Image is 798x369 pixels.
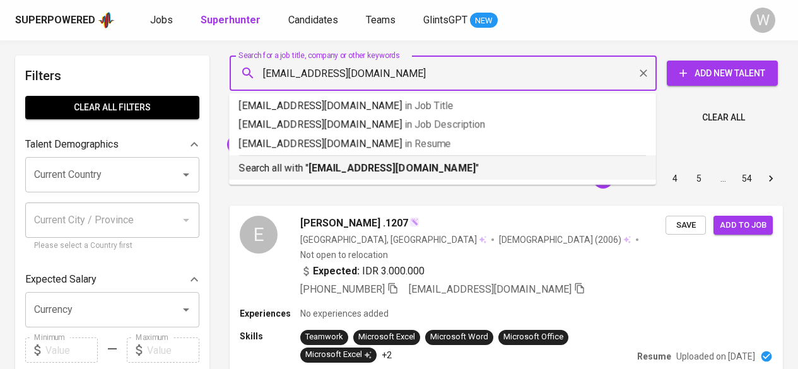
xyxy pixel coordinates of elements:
[34,240,191,252] p: Please select a Country first
[750,8,775,33] div: W
[697,106,750,129] button: Clear All
[177,301,195,319] button: Open
[404,138,451,149] span: in Resume
[358,331,415,343] div: Microsoft Excel
[702,110,745,126] span: Clear All
[239,161,646,176] p: Search all with " "
[409,217,420,227] img: magic_wand.svg
[25,96,199,119] button: Clear All filters
[150,14,173,26] span: Jobs
[470,15,498,27] span: NEW
[672,218,700,233] span: Save
[499,233,631,246] div: (2006)
[503,331,563,343] div: Microsoft Office
[689,168,709,189] button: Go to page 5
[25,272,97,287] p: Expected Salary
[713,216,773,235] button: Add to job
[305,349,372,361] div: Microsoft Excel
[382,349,392,361] p: +2
[308,162,476,174] b: [EMAIL_ADDRESS][DOMAIN_NAME]
[227,134,324,155] div: "[PERSON_NAME]"
[409,283,572,295] span: [EMAIL_ADDRESS][DOMAIN_NAME]
[713,172,733,185] div: …
[35,100,189,115] span: Clear All filters
[150,13,175,28] a: Jobs
[239,136,646,151] p: [EMAIL_ADDRESS][DOMAIN_NAME]
[15,11,115,30] a: Superpoweredapp logo
[635,64,652,82] button: Clear
[300,249,388,261] p: Not open to relocation
[423,13,498,28] a: GlintsGPT NEW
[637,350,671,363] p: Resume
[240,307,300,320] p: Experiences
[288,14,338,26] span: Candidates
[300,233,486,246] div: [GEOGRAPHIC_DATA], [GEOGRAPHIC_DATA]
[25,137,119,152] p: Talent Demographics
[25,66,199,86] h6: Filters
[567,168,783,189] nav: pagination navigation
[98,11,115,30] img: app logo
[300,216,408,231] span: [PERSON_NAME] .1207
[147,337,199,363] input: Value
[404,119,485,131] span: in Job Description
[676,350,755,363] p: Uploaded on [DATE]
[201,14,261,26] b: Superhunter
[288,13,341,28] a: Candidates
[177,166,195,184] button: Open
[305,331,343,343] div: Teamwork
[677,66,768,81] span: Add New Talent
[737,168,757,189] button: Go to page 54
[404,100,454,112] span: in Job Title
[430,331,488,343] div: Microsoft Word
[25,267,199,292] div: Expected Salary
[227,138,311,150] span: "[PERSON_NAME]"
[25,132,199,157] div: Talent Demographics
[366,13,398,28] a: Teams
[499,233,595,246] span: [DEMOGRAPHIC_DATA]
[300,283,385,295] span: [PHONE_NUMBER]
[667,61,778,86] button: Add New Talent
[761,168,781,189] button: Go to next page
[240,330,300,343] p: Skills
[366,14,396,26] span: Teams
[239,117,646,132] p: [EMAIL_ADDRESS][DOMAIN_NAME]
[720,218,766,233] span: Add to job
[300,264,425,279] div: IDR 3.000.000
[300,307,389,320] p: No experiences added
[45,337,98,363] input: Value
[665,168,685,189] button: Go to page 4
[423,14,467,26] span: GlintsGPT
[666,216,706,235] button: Save
[201,13,263,28] a: Superhunter
[313,264,360,279] b: Expected:
[15,13,95,28] div: Superpowered
[239,98,646,114] p: [EMAIL_ADDRESS][DOMAIN_NAME]
[240,216,278,254] div: E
